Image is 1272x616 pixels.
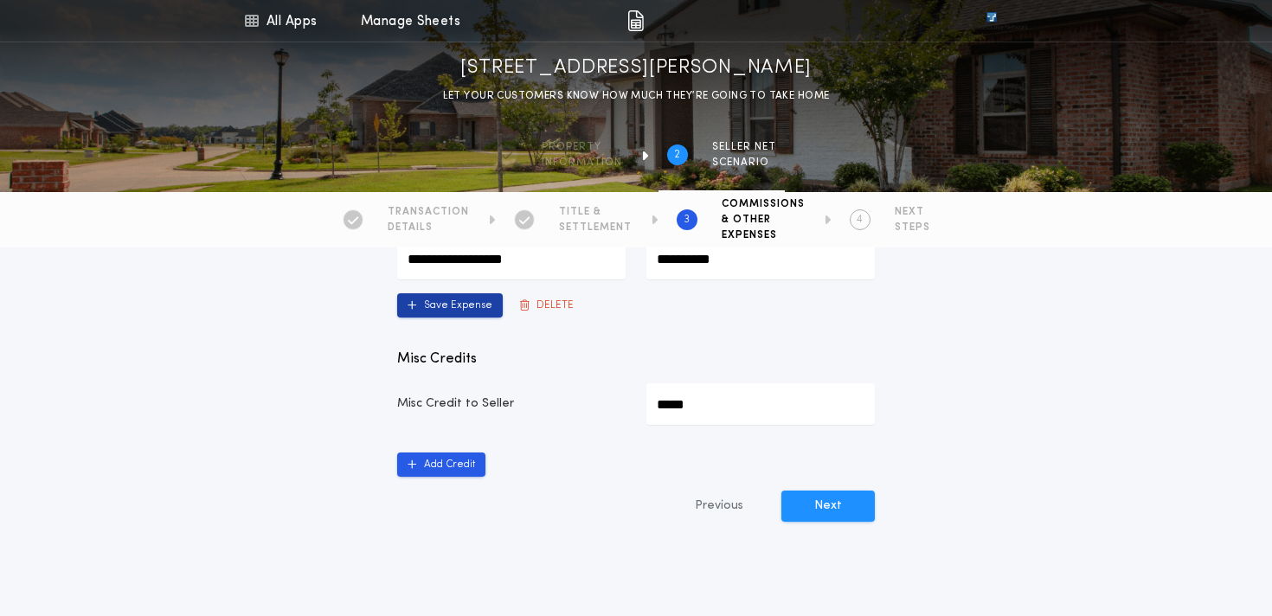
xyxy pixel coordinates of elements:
[895,221,930,234] span: STEPS
[712,140,776,154] span: SELLER NET
[388,205,469,219] span: TRANSACTION
[460,55,812,82] h1: [STREET_ADDRESS][PERSON_NAME]
[397,349,875,369] p: Misc Credits
[857,213,863,227] h2: 4
[397,293,503,318] button: Save Expense
[684,213,690,227] h2: 3
[559,221,632,234] span: SETTLEMENT
[397,452,485,477] button: Add Credit
[722,228,805,242] span: EXPENSES
[722,213,805,227] span: & OTHER
[542,140,622,154] span: Property
[955,12,1028,29] img: vs-icon
[510,293,584,318] button: DELETE
[542,156,622,170] span: information
[627,10,644,31] img: img
[674,148,680,162] h2: 2
[722,197,805,211] span: COMMISSIONS
[660,491,778,522] button: Previous
[712,156,776,170] span: SCENARIO
[895,205,930,219] span: NEXT
[388,221,469,234] span: DETAILS
[559,205,632,219] span: TITLE &
[443,87,830,105] p: LET YOUR CUSTOMERS KNOW HOW MUCH THEY’RE GOING TO TAKE HOME
[781,491,875,522] button: Next
[397,395,626,413] p: Misc Credit to Seller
